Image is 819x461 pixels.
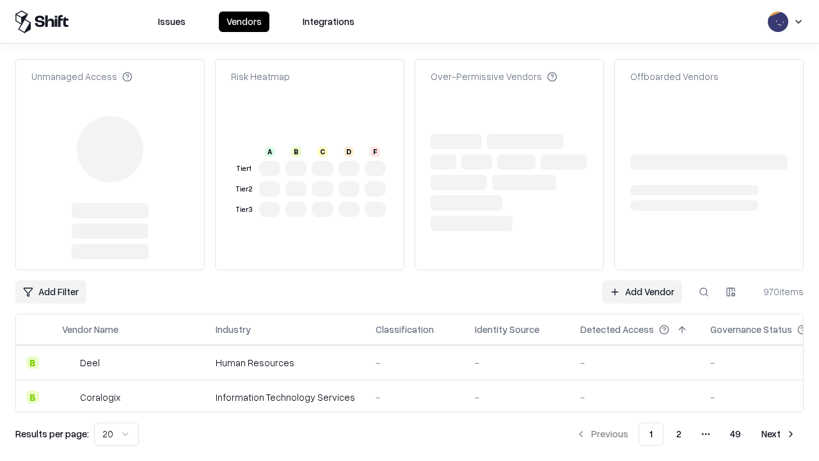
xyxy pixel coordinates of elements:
div: Over-Permissive Vendors [431,70,557,83]
img: Coralogix [62,391,75,403]
button: Issues [150,12,193,32]
nav: pagination [568,423,804,446]
button: Vendors [219,12,269,32]
div: - [376,356,454,369]
img: Deel [62,356,75,369]
button: Next [754,423,804,446]
div: Deel [80,356,100,369]
div: Information Technology Services [216,391,355,404]
button: Add Filter [15,280,86,303]
div: D [344,147,354,157]
div: Detected Access [580,323,654,336]
div: Offboarded Vendors [630,70,719,83]
div: Tier 3 [234,204,254,215]
div: B [291,147,301,157]
div: Coralogix [80,391,120,404]
div: Risk Heatmap [231,70,290,83]
div: - [580,356,690,369]
div: Tier 1 [234,163,254,174]
button: Integrations [295,12,362,32]
div: Governance Status [710,323,792,336]
a: Add Vendor [602,280,682,303]
button: 1 [639,423,664,446]
div: - [475,356,560,369]
div: Classification [376,323,434,336]
div: A [265,147,275,157]
div: Tier 2 [234,184,254,195]
p: Results per page: [15,427,89,441]
div: - [475,391,560,404]
button: 2 [666,423,692,446]
div: B [26,356,39,369]
button: 49 [720,423,751,446]
div: - [580,391,690,404]
div: 970 items [752,285,804,298]
div: - [376,391,454,404]
div: Unmanaged Access [31,70,132,83]
div: Human Resources [216,356,355,369]
div: C [317,147,328,157]
div: Industry [216,323,251,336]
div: Vendor Name [62,323,118,336]
div: Identity Source [475,323,539,336]
div: B [26,391,39,403]
div: F [370,147,380,157]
